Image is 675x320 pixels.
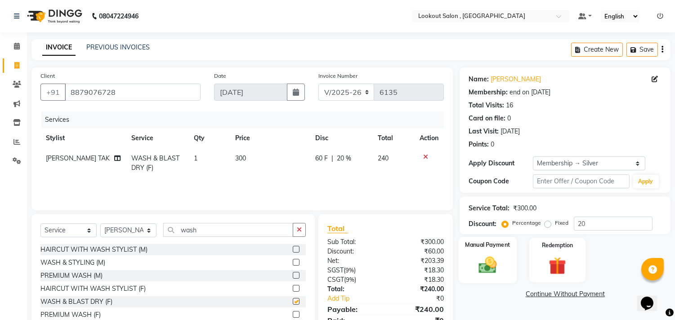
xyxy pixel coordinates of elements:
[46,154,110,162] span: [PERSON_NAME] TAK
[507,114,511,123] div: 0
[327,224,348,233] span: Total
[397,294,451,303] div: ₹0
[637,284,666,311] iframe: chat widget
[321,284,386,294] div: Total:
[461,289,669,299] a: Continue Without Payment
[318,72,358,80] label: Invoice Number
[327,276,344,284] span: CSGT
[345,267,354,274] span: 9%
[40,258,105,267] div: WASH & STYLING (M)
[126,128,188,148] th: Service
[40,310,101,320] div: PREMIUM WASH (F)
[386,266,451,275] div: ₹18.30
[321,294,397,303] a: Add Tip
[230,128,310,148] th: Price
[469,114,505,123] div: Card on file:
[386,237,451,247] div: ₹300.00
[469,140,489,149] div: Points:
[315,154,328,163] span: 60 F
[533,174,629,188] input: Enter Offer / Coupon Code
[473,255,503,276] img: _cash.svg
[626,43,658,57] button: Save
[543,255,572,277] img: _gift.svg
[346,276,354,283] span: 9%
[510,88,550,97] div: end on [DATE]
[42,40,76,56] a: INVOICE
[469,159,533,168] div: Apply Discount
[40,84,66,101] button: +91
[386,256,451,266] div: ₹203.39
[235,154,246,162] span: 300
[386,304,451,315] div: ₹240.00
[465,240,510,249] label: Manual Payment
[386,275,451,284] div: ₹18.30
[321,275,386,284] div: ( )
[469,204,510,213] div: Service Total:
[188,128,230,148] th: Qty
[386,247,451,256] div: ₹60.00
[469,88,508,97] div: Membership:
[501,127,520,136] div: [DATE]
[414,128,444,148] th: Action
[321,304,386,315] div: Payable:
[194,154,197,162] span: 1
[469,101,504,110] div: Total Visits:
[491,140,494,149] div: 0
[633,175,659,188] button: Apply
[86,43,150,51] a: PREVIOUS INVOICES
[372,128,415,148] th: Total
[337,154,351,163] span: 20 %
[40,297,112,307] div: WASH & BLAST DRY (F)
[327,266,344,274] span: SGST
[23,4,85,29] img: logo
[131,154,179,172] span: WASH & BLAST DRY (F)
[512,219,541,227] label: Percentage
[99,4,139,29] b: 08047224946
[41,111,451,128] div: Services
[214,72,226,80] label: Date
[40,284,146,293] div: HAIRCUT WITH WASH STYLIST (F)
[469,219,496,229] div: Discount:
[555,219,568,227] label: Fixed
[513,204,536,213] div: ₹300.00
[40,128,126,148] th: Stylist
[321,237,386,247] div: Sub Total:
[378,154,389,162] span: 240
[469,127,499,136] div: Last Visit:
[321,266,386,275] div: ( )
[40,271,103,280] div: PREMIUM WASH (M)
[321,247,386,256] div: Discount:
[506,101,513,110] div: 16
[163,223,293,237] input: Search or Scan
[386,284,451,294] div: ₹240.00
[40,72,55,80] label: Client
[542,241,573,249] label: Redemption
[491,75,541,84] a: [PERSON_NAME]
[310,128,372,148] th: Disc
[40,245,148,254] div: HAIRCUT WITH WASH STYLIST (M)
[331,154,333,163] span: |
[571,43,623,57] button: Create New
[321,256,386,266] div: Net:
[65,84,201,101] input: Search by Name/Mobile/Email/Code
[469,75,489,84] div: Name:
[469,177,533,186] div: Coupon Code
